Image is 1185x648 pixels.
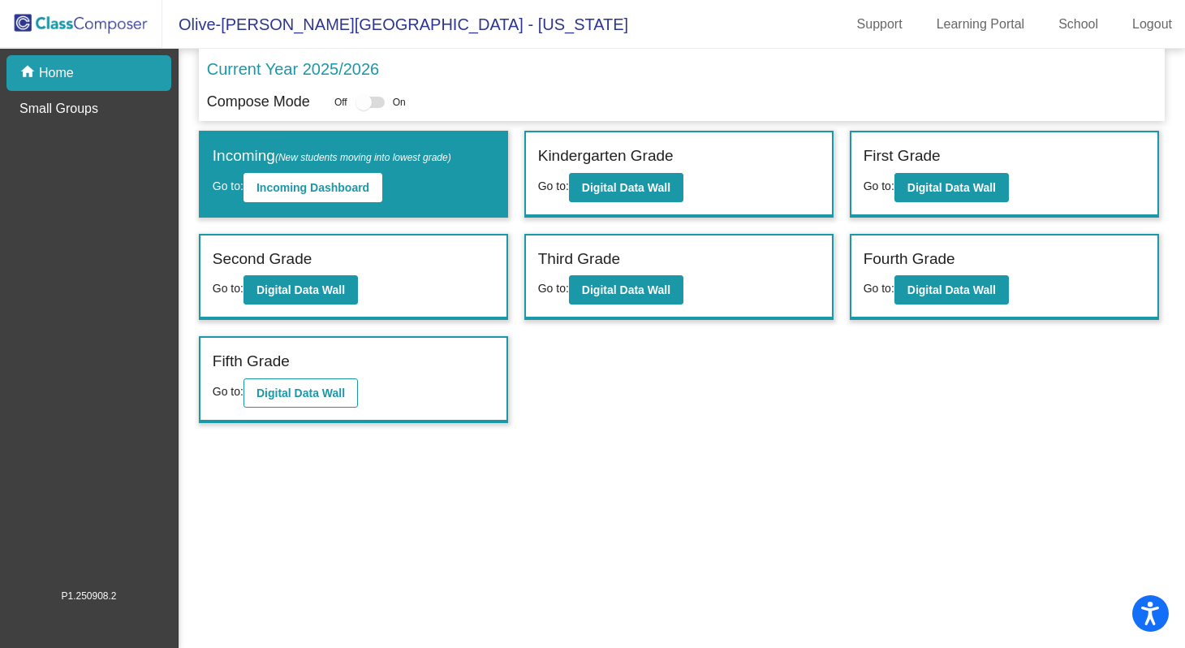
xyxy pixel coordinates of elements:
button: Digital Data Wall [569,275,683,305]
button: Digital Data Wall [243,275,358,305]
button: Digital Data Wall [894,173,1009,202]
button: Digital Data Wall [243,378,358,408]
b: Digital Data Wall [907,283,996,296]
span: Go to: [213,179,243,192]
label: Second Grade [213,248,312,271]
button: Incoming Dashboard [243,173,382,202]
span: Off [334,95,347,110]
span: Go to: [213,385,243,398]
p: Home [39,63,74,83]
p: Current Year 2025/2026 [207,57,379,81]
span: Go to: [538,179,569,192]
label: Incoming [213,145,451,168]
button: Digital Data Wall [569,173,683,202]
span: Go to: [864,282,894,295]
mat-icon: home [19,63,39,83]
span: Go to: [538,282,569,295]
span: (New students moving into lowest grade) [275,152,451,163]
span: Olive-[PERSON_NAME][GEOGRAPHIC_DATA] - [US_STATE] [162,11,628,37]
label: Kindergarten Grade [538,145,674,168]
label: Fourth Grade [864,248,955,271]
b: Digital Data Wall [907,181,996,194]
b: Incoming Dashboard [256,181,369,194]
a: Support [844,11,916,37]
label: Third Grade [538,248,620,271]
b: Digital Data Wall [582,283,670,296]
label: First Grade [864,145,941,168]
b: Digital Data Wall [256,387,345,400]
a: School [1045,11,1111,37]
span: On [393,95,406,110]
button: Digital Data Wall [894,275,1009,305]
p: Small Groups [19,99,98,119]
b: Digital Data Wall [256,283,345,296]
span: Go to: [864,179,894,192]
p: Compose Mode [207,91,310,113]
a: Learning Portal [924,11,1038,37]
a: Logout [1119,11,1185,37]
b: Digital Data Wall [582,181,670,194]
label: Fifth Grade [213,350,290,374]
span: Go to: [213,282,243,295]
